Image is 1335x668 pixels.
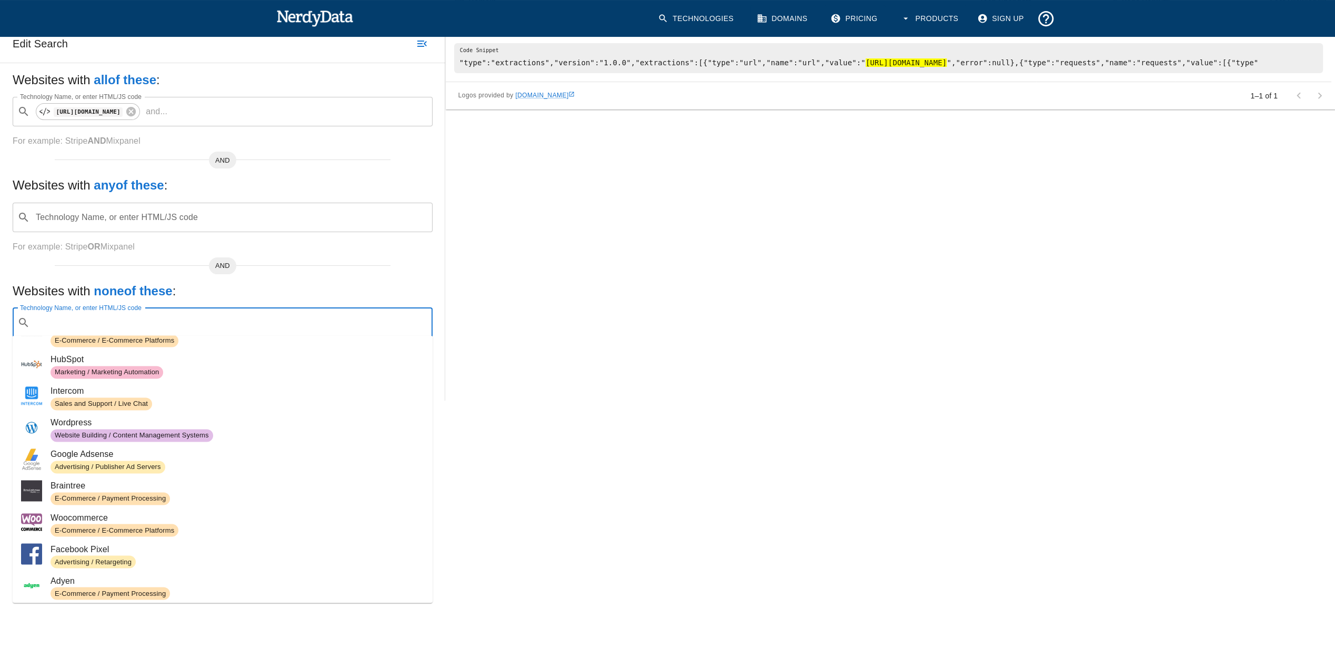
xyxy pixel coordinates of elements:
[20,303,142,312] label: Technology Name, or enter HTML/JS code
[13,241,433,253] p: For example: Stripe Mixpanel
[651,5,742,32] a: Technologies
[13,177,433,194] h5: Websites with :
[51,480,424,492] span: Braintree
[51,543,424,555] span: Facebook Pixel
[209,155,236,166] span: AND
[87,136,106,145] b: AND
[51,385,424,397] span: Intercom
[51,416,424,429] span: Wordpress
[94,73,156,87] b: all of these
[51,336,178,346] span: E-Commerce / E-Commerce Platforms
[458,91,575,101] span: Logos provided by
[454,43,1323,73] pre: "type":"extractions","version":"1.0.0","extractions":[{"type":"url","name":"url","value":" ","err...
[94,284,172,298] b: none of these
[51,574,424,587] span: Adyen
[13,283,433,300] h5: Websites with :
[54,107,123,116] code: [URL][DOMAIN_NAME]
[515,92,575,99] a: [DOMAIN_NAME]
[51,462,165,472] span: Advertising / Publisher Ad Servers
[51,399,152,409] span: Sales and Support / Live Chat
[894,5,967,32] button: Products
[209,261,236,271] span: AND
[51,448,424,461] span: Google Adsense
[20,92,142,101] label: Technology Name, or enter HTML/JS code
[971,5,1032,32] a: Sign Up
[36,103,140,120] div: [URL][DOMAIN_NAME]
[51,511,424,524] span: Woocommerce
[1032,5,1059,32] button: Support and Documentation
[51,494,170,504] span: E-Commerce / Payment Processing
[51,589,170,599] span: E-Commerce / Payment Processing
[51,353,424,366] span: HubSpot
[1250,91,1278,101] p: 1–1 of 1
[142,105,172,118] p: and ...
[13,135,433,147] p: For example: Stripe Mixpanel
[51,367,163,377] span: Marketing / Marketing Automation
[51,525,178,535] span: E-Commerce / E-Commerce Platforms
[51,431,213,441] span: Website Building / Content Management Systems
[87,242,100,251] b: OR
[276,7,354,28] img: NerdyData.com
[13,35,68,52] h6: Edit Search
[824,5,886,32] a: Pricing
[13,72,433,88] h5: Websites with :
[750,5,816,32] a: Domains
[51,557,136,567] span: Advertising / Retargeting
[866,58,947,67] hl: [URL][DOMAIN_NAME]
[94,178,164,192] b: any of these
